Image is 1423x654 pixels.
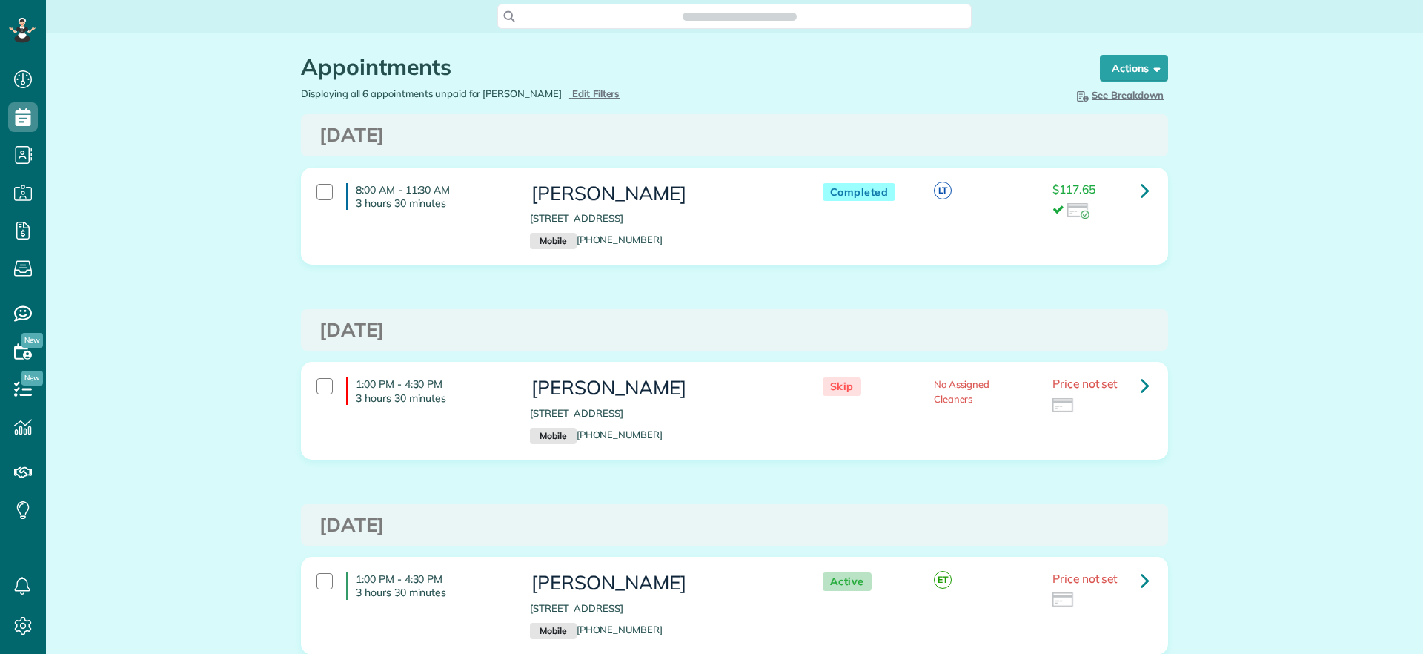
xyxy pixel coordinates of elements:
[934,378,990,404] span: No Assigned Cleaners
[301,55,1072,79] h1: Appointments
[356,586,508,599] p: 3 hours 30 minutes
[319,515,1150,536] h3: [DATE]
[934,571,952,589] span: ET
[1067,203,1089,219] img: icon_credit_card_success-27c2c4fc500a7f1a58a13ef14842cb958d03041fefb464fd2e53c949a5770e83.png
[290,87,734,101] div: Displaying all 6 appointments unpaid for [PERSON_NAME]
[1074,89,1164,101] span: See Breakdown
[572,87,620,99] span: Edit Filters
[346,377,508,404] h4: 1:00 PM - 4:30 PM
[697,9,781,24] span: Search ZenMaid…
[530,428,576,444] small: Mobile
[530,183,792,205] h3: [PERSON_NAME]
[319,125,1150,146] h3: [DATE]
[1052,571,1118,586] span: Price not set
[1052,398,1075,414] img: icon_credit_card_neutral-3d9a980bd25ce6dbb0f2033d7200983694762465c175678fcbc2d8f4bc43548e.png
[21,371,43,386] span: New
[934,182,952,199] span: LT
[530,601,792,615] p: [STREET_ADDRESS]
[1069,87,1168,103] button: See Breakdown
[319,320,1150,341] h3: [DATE]
[569,87,620,99] a: Edit Filters
[530,211,792,225] p: [STREET_ADDRESS]
[530,572,792,594] h3: [PERSON_NAME]
[356,196,508,210] p: 3 hours 30 minutes
[1052,182,1095,196] span: $117.65
[530,624,663,635] a: Mobile[PHONE_NUMBER]
[823,572,872,591] span: Active
[530,234,663,245] a: Mobile[PHONE_NUMBER]
[356,392,508,405] p: 3 hours 30 minutes
[530,623,576,639] small: Mobile
[346,572,508,599] h4: 1:00 PM - 4:30 PM
[1100,55,1168,82] button: Actions
[823,183,896,202] span: Completed
[346,183,508,210] h4: 8:00 AM - 11:30 AM
[21,333,43,348] span: New
[1052,376,1118,391] span: Price not set
[530,406,792,420] p: [STREET_ADDRESS]
[1052,592,1075,609] img: icon_credit_card_neutral-3d9a980bd25ce6dbb0f2033d7200983694762465c175678fcbc2d8f4bc43548e.png
[530,429,663,440] a: Mobile[PHONE_NUMBER]
[823,377,861,396] span: Skip
[530,377,792,399] h3: [PERSON_NAME]
[530,233,576,249] small: Mobile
